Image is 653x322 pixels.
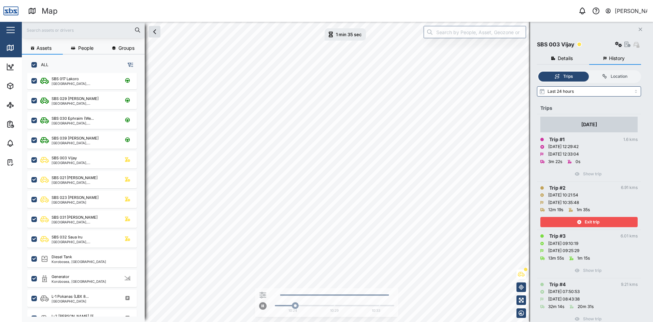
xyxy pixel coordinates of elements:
[18,159,37,166] div: Tasks
[549,184,566,192] div: Trip # 2
[52,175,98,181] div: SBS 021 [PERSON_NAME]
[37,62,48,68] label: ALL
[563,73,573,80] div: Trips
[18,101,34,109] div: Sites
[540,217,638,227] button: Exit trip
[78,46,94,50] span: People
[576,159,580,165] div: 0s
[549,136,565,143] div: Trip # 1
[118,46,134,50] span: Groups
[52,280,106,283] div: Korobosea, [GEOGRAPHIC_DATA]
[605,6,648,16] button: [PERSON_NAME]
[37,46,52,50] span: Assets
[18,44,33,52] div: Map
[26,25,141,35] input: Search assets or drivers
[288,308,297,313] div: 10:24
[611,73,627,80] div: Location
[585,217,599,227] span: Exit trip
[52,161,117,164] div: [GEOGRAPHIC_DATA], [GEOGRAPHIC_DATA]
[537,40,574,49] div: SBS 003 Vijay
[52,116,94,121] div: SBS 030 Ephraim (We...
[577,207,590,213] div: 1m 35s
[540,104,638,112] div: Trips
[548,289,580,295] div: [DATE] 07:50:53
[42,5,58,17] div: Map
[3,3,18,18] img: Main Logo
[548,248,579,254] div: [DATE] 09:25:29
[548,255,564,262] div: 13m 55s
[52,220,117,224] div: [GEOGRAPHIC_DATA], [GEOGRAPHIC_DATA]
[548,159,562,165] div: 3m 22s
[52,294,89,299] div: L-1 Pokanas (LBX 8...
[537,86,641,97] input: Select range
[52,102,117,105] div: [GEOGRAPHIC_DATA], [GEOGRAPHIC_DATA]
[548,151,579,158] div: [DATE] 12:33:04
[330,308,339,313] div: 10:29
[325,28,366,41] div: Map marker
[18,140,39,147] div: Alarms
[621,233,638,239] div: 6.01 kms
[52,135,99,141] div: SBS 039 [PERSON_NAME]
[548,144,579,150] div: [DATE] 12:29:42
[609,56,625,61] span: History
[549,281,566,288] div: Trip # 4
[27,73,144,317] div: grid
[52,274,69,280] div: Generator
[52,313,97,319] div: L-2 [PERSON_NAME] (F...
[548,296,580,303] div: [DATE] 08:43:38
[558,56,573,61] span: Details
[577,255,590,262] div: 1m 15s
[52,121,117,125] div: [GEOGRAPHIC_DATA], [GEOGRAPHIC_DATA]
[52,181,117,184] div: [GEOGRAPHIC_DATA], [GEOGRAPHIC_DATA]
[548,192,578,199] div: [DATE] 10:21:54
[52,82,117,85] div: [GEOGRAPHIC_DATA], [GEOGRAPHIC_DATA]
[548,200,579,206] div: [DATE] 10:35:48
[621,185,638,191] div: 6.91 kms
[336,32,362,37] div: 1 min 35 sec
[52,215,98,220] div: SBS 031 [PERSON_NAME]
[548,304,564,310] div: 32m 14s
[424,26,526,38] input: Search by People, Asset, Geozone or Place
[52,234,83,240] div: SBS 032 Saua Iru
[52,240,117,244] div: [GEOGRAPHIC_DATA], [GEOGRAPHIC_DATA]
[578,304,594,310] div: 20m 31s
[549,232,566,240] div: Trip # 3
[623,136,638,143] div: 1.6 kms
[52,254,72,260] div: Diesel Tank
[581,121,597,128] div: [DATE]
[52,76,79,82] div: SBS 017 Lakoro
[52,260,106,263] div: Korobosea, [GEOGRAPHIC_DATA]
[621,281,638,288] div: 9.21 kms
[615,7,648,15] div: [PERSON_NAME]
[548,240,578,247] div: [DATE] 09:10:19
[22,22,653,322] canvas: Map
[18,120,41,128] div: Reports
[52,96,99,102] div: SBS 029 [PERSON_NAME]
[52,201,99,204] div: [GEOGRAPHIC_DATA]
[548,207,563,213] div: 12m 19s
[52,195,99,201] div: SBS 023 [PERSON_NAME]
[18,82,39,90] div: Assets
[18,63,48,71] div: Dashboard
[52,141,117,145] div: [GEOGRAPHIC_DATA], [GEOGRAPHIC_DATA]
[372,308,380,313] div: 10:33
[52,299,89,303] div: [GEOGRAPHIC_DATA]
[52,155,77,161] div: SBS 003 Vijay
